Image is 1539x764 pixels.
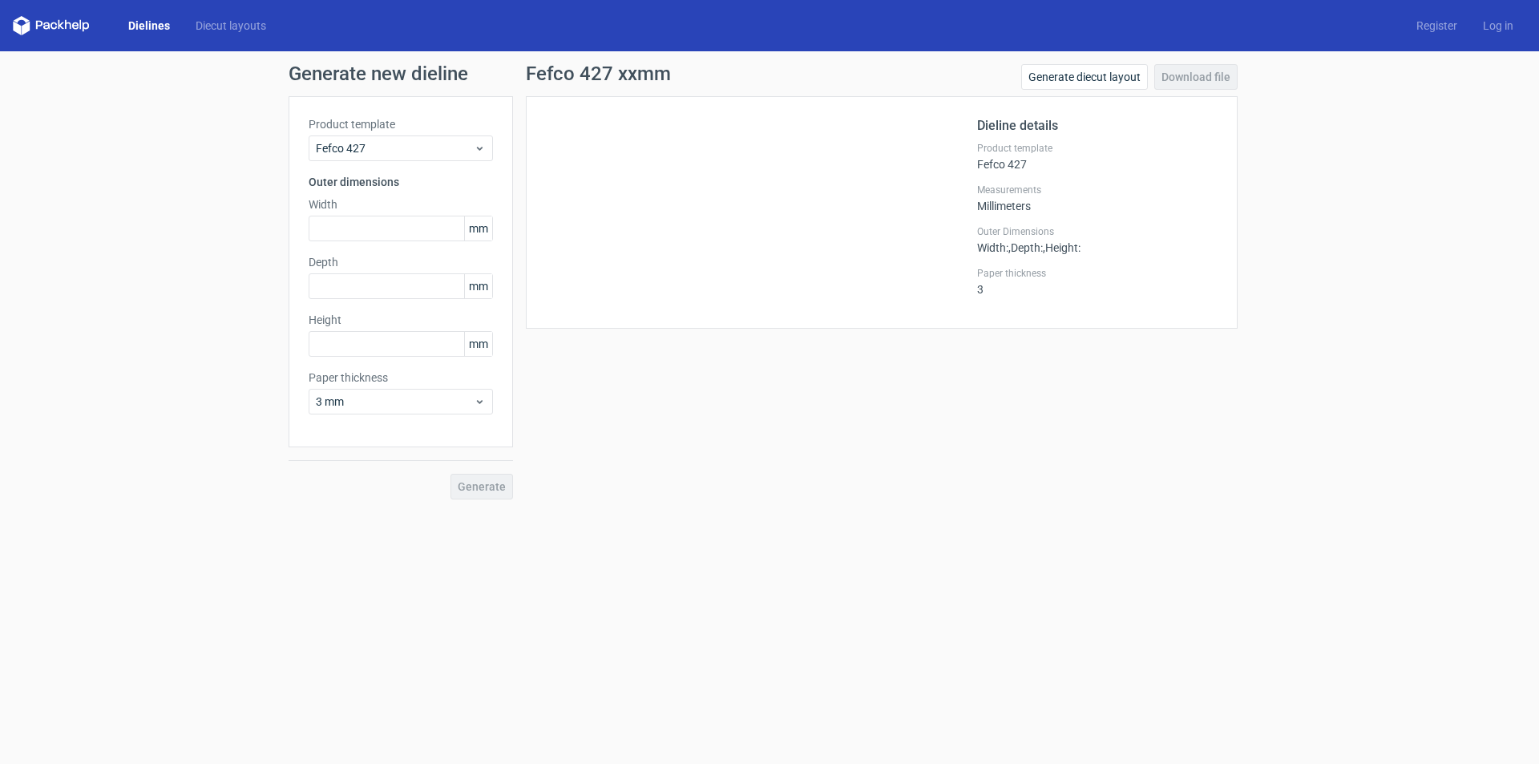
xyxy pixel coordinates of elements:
[309,312,493,328] label: Height
[1008,241,1043,254] span: , Depth :
[1021,64,1148,90] a: Generate diecut layout
[464,274,492,298] span: mm
[309,196,493,212] label: Width
[977,142,1218,155] label: Product template
[115,18,183,34] a: Dielines
[464,332,492,356] span: mm
[309,116,493,132] label: Product template
[977,267,1218,280] label: Paper thickness
[183,18,279,34] a: Diecut layouts
[289,64,1250,83] h1: Generate new dieline
[977,142,1218,171] div: Fefco 427
[977,184,1218,212] div: Millimeters
[316,140,474,156] span: Fefco 427
[309,370,493,386] label: Paper thickness
[1470,18,1526,34] a: Log in
[977,184,1218,196] label: Measurements
[464,216,492,241] span: mm
[1043,241,1081,254] span: , Height :
[309,254,493,270] label: Depth
[977,241,1008,254] span: Width :
[977,225,1218,238] label: Outer Dimensions
[977,116,1218,135] h2: Dieline details
[309,174,493,190] h3: Outer dimensions
[977,267,1218,296] div: 3
[526,64,671,83] h1: Fefco 427 xxmm
[316,394,474,410] span: 3 mm
[1404,18,1470,34] a: Register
